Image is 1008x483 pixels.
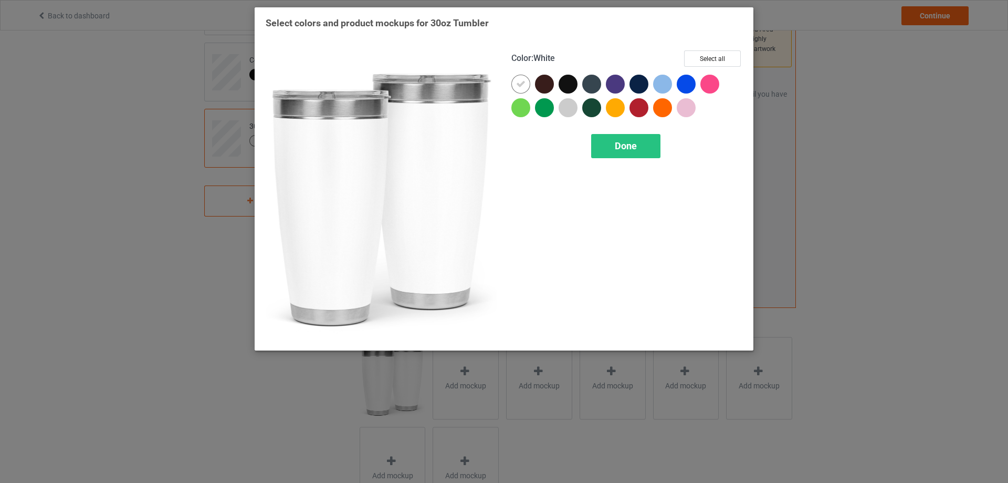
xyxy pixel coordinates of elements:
[511,53,531,63] span: Color
[684,50,741,67] button: Select all
[266,17,489,28] span: Select colors and product mockups for 30oz Tumbler
[615,140,637,151] span: Done
[511,53,555,64] h4: :
[266,50,497,340] img: regular.jpg
[533,53,555,63] span: White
